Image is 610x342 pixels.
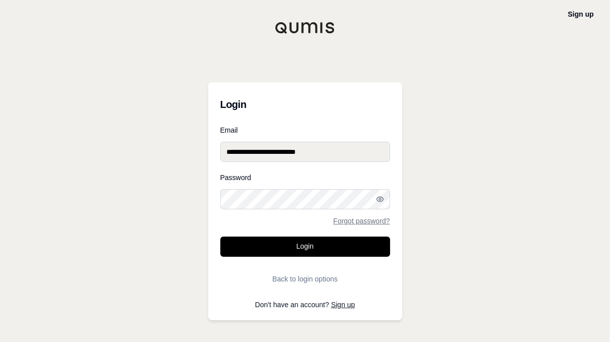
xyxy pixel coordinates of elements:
label: Password [220,174,390,181]
a: Sign up [568,10,594,18]
h3: Login [220,94,390,115]
p: Don't have an account? [220,301,390,308]
a: Forgot password? [333,217,390,224]
button: Back to login options [220,269,390,289]
label: Email [220,127,390,134]
button: Login [220,237,390,257]
img: Qumis [275,22,336,34]
a: Sign up [331,301,355,309]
